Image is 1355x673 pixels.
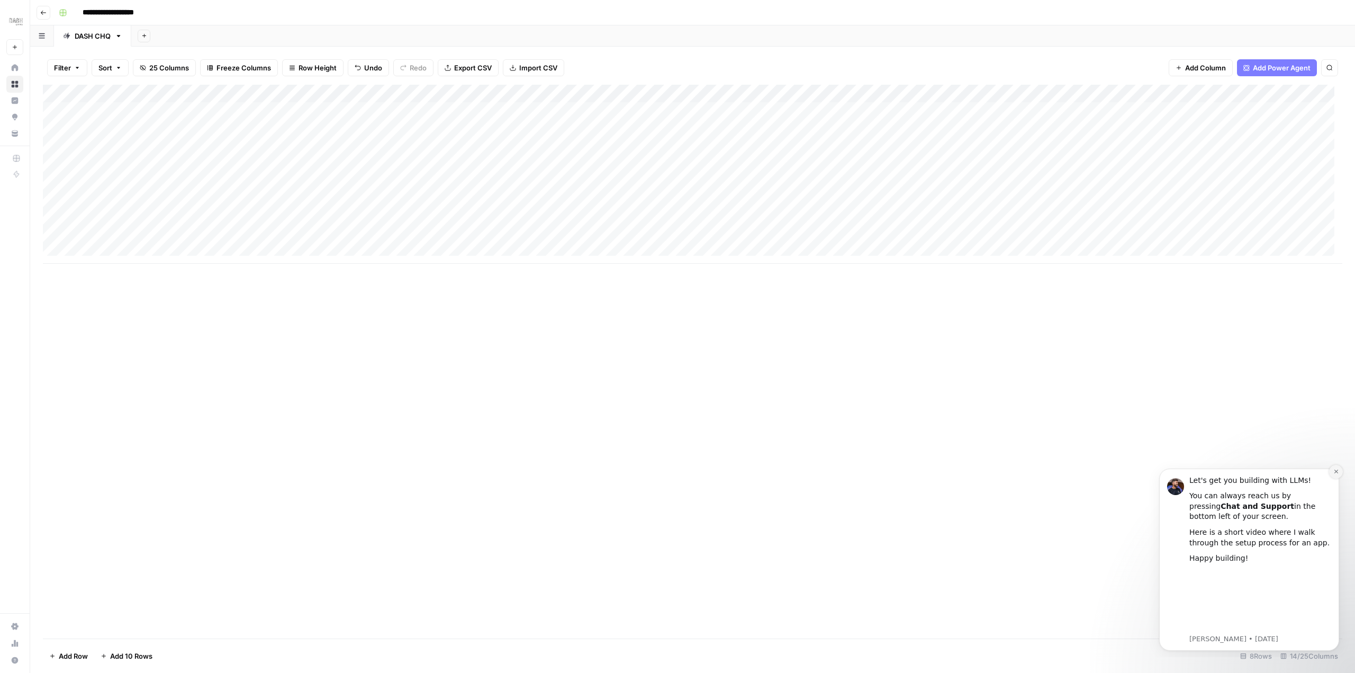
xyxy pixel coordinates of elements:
button: Add Row [43,648,94,665]
a: Opportunities [6,109,23,125]
span: Import CSV [519,62,557,73]
div: DASH CHQ [75,31,111,41]
a: Insights [6,92,23,109]
span: Redo [410,62,427,73]
a: Browse [6,76,23,93]
a: DASH CHQ [54,25,131,47]
p: Message from Steven, sent 2d ago [46,175,188,185]
span: Filter [54,62,71,73]
button: Undo [348,59,389,76]
button: Filter [47,59,87,76]
button: Add Column [1169,59,1233,76]
span: Sort [98,62,112,73]
a: Settings [6,618,23,635]
button: Import CSV [503,59,564,76]
button: Redo [393,59,433,76]
span: Add Power Agent [1253,62,1311,73]
button: Workspace: Dash [6,8,23,35]
span: Add Row [59,651,88,661]
span: Export CSV [454,62,492,73]
button: Add 10 Rows [94,648,159,665]
span: Row Height [299,62,337,73]
iframe: youtube [46,110,188,174]
a: Your Data [6,125,23,142]
span: Undo [364,62,382,73]
a: Usage [6,635,23,652]
button: Add Power Agent [1237,59,1317,76]
span: Add 10 Rows [110,651,152,661]
span: 25 Columns [149,62,189,73]
button: Help + Support [6,652,23,669]
a: Home [6,59,23,76]
iframe: Intercom notifications message [1143,459,1355,657]
span: Freeze Columns [216,62,271,73]
button: Sort [92,59,129,76]
button: Row Height [282,59,344,76]
span: Add Column [1185,62,1226,73]
button: Freeze Columns [200,59,278,76]
button: 25 Columns [133,59,196,76]
button: Export CSV [438,59,499,76]
button: Dismiss notification [186,6,200,20]
img: Dash Logo [6,12,25,31]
